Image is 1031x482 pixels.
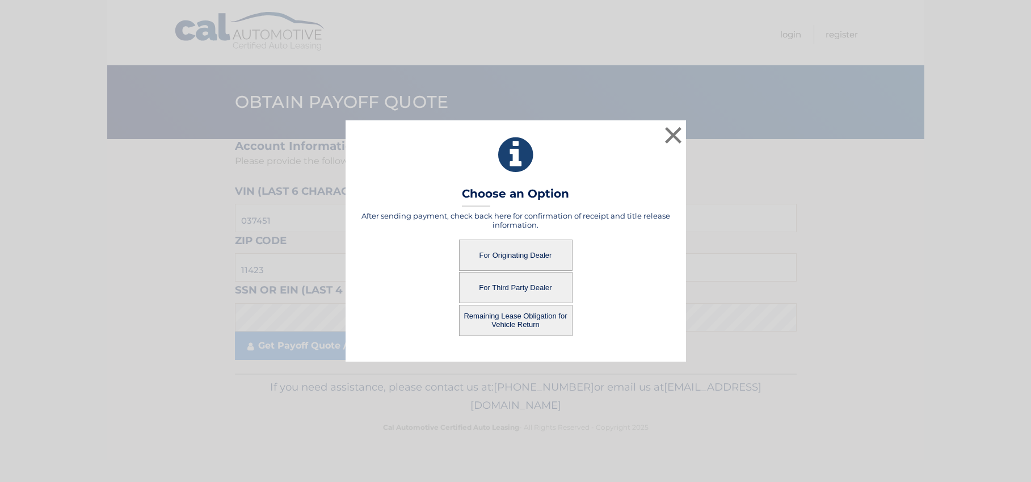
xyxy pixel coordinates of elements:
h5: After sending payment, check back here for confirmation of receipt and title release information. [360,211,672,229]
button: Remaining Lease Obligation for Vehicle Return [459,305,573,336]
button: For Third Party Dealer [459,272,573,303]
button: × [662,124,685,146]
button: For Originating Dealer [459,240,573,271]
h3: Choose an Option [462,187,569,207]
